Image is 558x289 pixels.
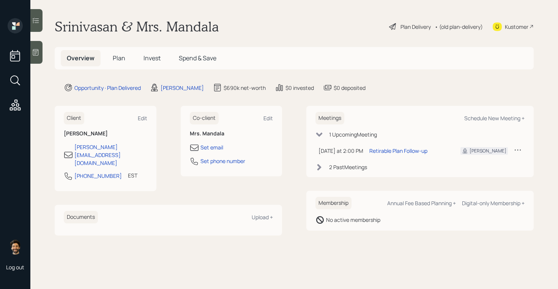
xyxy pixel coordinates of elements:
[67,54,95,62] span: Overview
[113,54,125,62] span: Plan
[285,84,314,92] div: $0 invested
[190,112,219,124] h6: Co-client
[315,112,344,124] h6: Meetings
[435,23,483,31] div: • (old plan-delivery)
[190,130,273,137] h6: Mrs. Mandala
[138,115,147,122] div: Edit
[161,84,204,92] div: [PERSON_NAME]
[8,239,23,254] img: eric-schwartz-headshot.png
[128,171,137,179] div: EST
[387,199,456,207] div: Annual Fee Based Planning +
[200,157,245,165] div: Set phone number
[505,23,528,31] div: Kustomer
[464,115,525,122] div: Schedule New Meeting +
[64,130,147,137] h6: [PERSON_NAME]
[326,216,380,224] div: No active membership
[329,163,367,171] div: 2 Past Meeting s
[329,130,377,138] div: 1 Upcoming Meeting
[143,54,161,62] span: Invest
[369,147,427,155] div: Retirable Plan Follow-up
[315,197,352,209] h6: Membership
[74,143,147,167] div: [PERSON_NAME][EMAIL_ADDRESS][DOMAIN_NAME]
[179,54,216,62] span: Spend & Save
[64,211,98,223] h6: Documents
[55,18,219,35] h1: Srinivasan & Mrs. Mandala
[252,214,273,221] div: Upload +
[74,172,122,180] div: [PHONE_NUMBER]
[334,84,366,92] div: $0 deposited
[200,143,223,151] div: Set email
[462,199,525,207] div: Digital-only Membership +
[263,115,273,122] div: Edit
[6,264,24,271] div: Log out
[224,84,266,92] div: $690k net-worth
[470,148,506,154] div: [PERSON_NAME]
[400,23,431,31] div: Plan Delivery
[318,147,363,155] div: [DATE] at 2:00 PM
[74,84,141,92] div: Opportunity · Plan Delivered
[64,112,84,124] h6: Client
